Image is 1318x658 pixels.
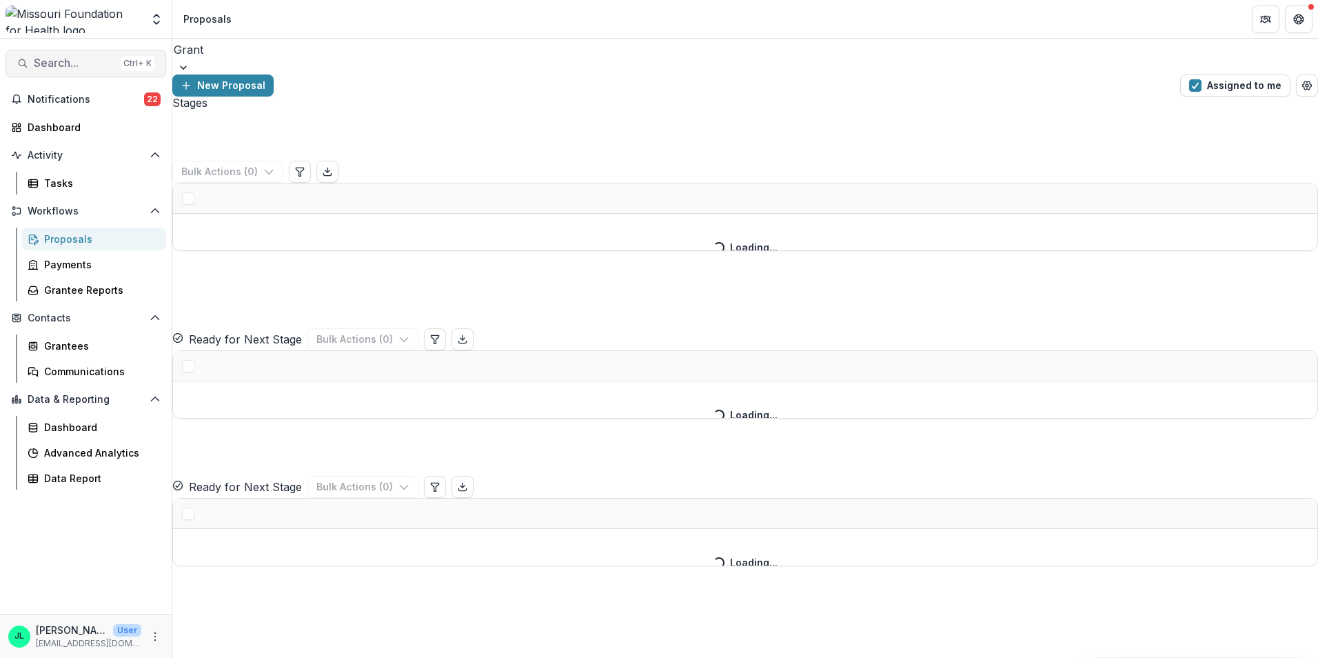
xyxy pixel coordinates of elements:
button: Export table data [452,476,474,498]
button: Get Help [1285,6,1312,33]
span: Stages [172,97,207,110]
button: Export table data [452,328,474,350]
img: Missouri Foundation for Health logo [6,6,141,33]
button: Bulk Actions (0) [307,328,418,350]
div: Dashboard [28,120,155,134]
button: Ready for Next Stage [172,479,302,495]
span: Activity [28,150,144,161]
span: Data & Reporting [28,394,144,406]
a: Grantees [22,335,166,357]
div: Tasks [44,176,155,190]
div: Grantees [44,339,155,353]
a: Payments [22,253,166,276]
button: Open entity switcher [147,6,166,33]
a: Advanced Analytics [22,441,166,464]
button: Edit table settings [424,328,446,350]
div: Jessi LaRose [14,632,24,641]
button: Bulk Actions (0) [307,476,418,498]
div: Grantee Reports [44,283,155,297]
span: Contacts [28,312,144,324]
div: Ctrl + K [121,56,154,71]
a: Data Report [22,467,166,490]
button: Assigned to me [1180,74,1290,97]
span: Notifications [28,94,144,106]
button: Open Data & Reporting [6,388,166,410]
a: Proposals [22,228,166,250]
button: Ready for Next Stage [172,331,302,348]
div: Payments [44,257,155,272]
button: Open Contacts [6,307,166,329]
button: Open Activity [6,144,166,166]
a: Dashboard [22,416,166,439]
a: Dashboard [6,116,166,139]
button: Partners [1252,6,1279,33]
span: Search... [34,57,115,70]
div: Data Report [44,471,155,486]
p: User [113,624,141,637]
a: Communications [22,360,166,383]
div: Proposals [44,232,155,246]
p: [PERSON_NAME] [36,623,108,637]
div: Proposals [183,12,232,26]
button: Export table data [316,161,338,183]
a: Tasks [22,172,166,195]
button: Bulk Actions (0) [172,161,283,183]
div: Dashboard [44,420,155,435]
div: Communications [44,364,155,379]
button: Open Workflows [6,200,166,222]
button: Edit table settings [289,161,311,183]
button: Open table manager [1296,74,1318,97]
a: Grantee Reports [22,279,166,301]
div: Loading... [730,240,778,255]
button: Notifications22 [6,88,166,110]
button: Edit table settings [424,476,446,498]
button: Search... [6,50,166,77]
nav: breadcrumb [178,9,237,29]
div: Advanced Analytics [44,446,155,460]
button: New Proposal [172,74,274,97]
span: 22 [144,92,161,106]
button: More [147,628,163,645]
span: Workflows [28,206,144,217]
p: [EMAIL_ADDRESS][DOMAIN_NAME] [36,637,141,650]
div: Loading... [730,555,778,570]
div: Loading... [730,408,778,422]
